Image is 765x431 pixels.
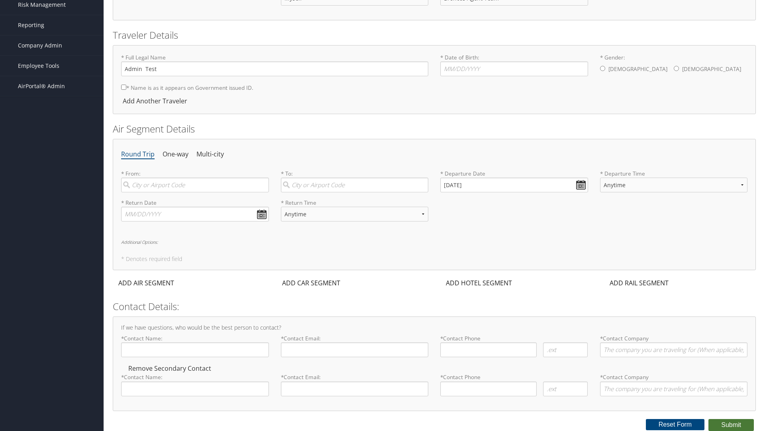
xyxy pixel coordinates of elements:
[600,170,748,199] label: * Departure Time
[281,178,429,192] input: City or Airport Code
[281,334,429,357] label: * Contact Email:
[18,15,44,35] span: Reporting
[440,278,516,288] div: ADD HOTEL SEGMENT
[18,76,65,96] span: AirPortal® Admin
[604,278,673,288] div: ADD RAIL SEGMENT
[682,61,741,77] label: [DEMOGRAPHIC_DATA]
[440,170,588,178] label: * Departure Date
[440,334,588,342] label: * Contact Phone
[18,36,62,55] span: Company Admin
[608,61,667,77] label: [DEMOGRAPHIC_DATA]
[440,61,588,76] input: * Date of Birth:
[113,300,756,313] h2: Contact Details:
[543,342,588,357] input: .ext
[281,199,429,207] label: * Return Time
[600,342,748,357] input: *Contact Company
[281,170,429,192] label: * To:
[121,178,269,192] input: City or Airport Code
[121,364,215,373] div: Remove Secondary Contact
[440,53,588,76] label: * Date of Birth:
[543,382,588,396] input: .ext
[121,61,428,76] input: * Full Legal Name
[121,96,191,106] div: Add Another Traveler
[646,419,705,430] button: Reset Form
[113,122,756,136] h2: Air Segment Details
[281,382,429,396] input: *Contact Email:
[600,373,748,396] label: * Contact Company
[121,207,269,221] input: MM/DD/YYYY
[121,240,747,244] h6: Additional Options:
[121,170,269,192] label: * From:
[121,334,269,357] label: * Contact Name:
[121,256,747,262] h5: * Denotes required field
[708,419,754,431] button: Submit
[600,382,748,396] input: *Contact Company
[440,178,588,192] input: MM/DD/YYYY
[113,278,178,288] div: ADD AIR SEGMENT
[121,147,155,162] li: Round Trip
[674,66,679,71] input: * Gender:[DEMOGRAPHIC_DATA][DEMOGRAPHIC_DATA]
[281,342,429,357] input: *Contact Email:
[600,53,748,77] label: * Gender:
[121,373,269,396] label: * Contact Name:
[121,382,269,396] input: *Contact Name:
[121,85,126,90] input: * Name is as it appears on Government issued ID.
[121,342,269,357] input: *Contact Name:
[600,334,748,357] label: * Contact Company
[281,373,429,396] label: * Contact Email:
[121,199,269,207] label: * Return Date
[121,80,253,95] label: * Name is as it appears on Government issued ID.
[163,147,188,162] li: One-way
[121,325,747,330] h4: If we have questions, who would be the best person to contact?
[277,278,344,288] div: ADD CAR SEGMENT
[113,28,756,42] h2: Traveler Details
[18,56,59,76] span: Employee Tools
[600,178,748,192] select: * Departure Time
[440,373,588,381] label: * Contact Phone
[600,66,605,71] input: * Gender:[DEMOGRAPHIC_DATA][DEMOGRAPHIC_DATA]
[121,53,428,76] label: * Full Legal Name
[196,147,224,162] li: Multi-city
